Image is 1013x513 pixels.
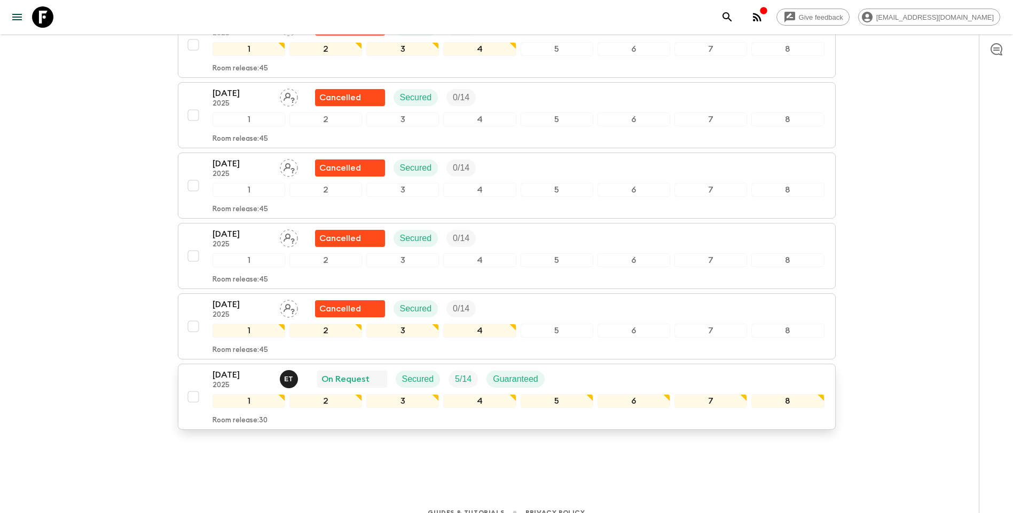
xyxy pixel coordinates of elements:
[213,100,271,108] p: 2025
[446,159,476,177] div: Trip Fill
[717,6,738,28] button: search adventures
[280,373,300,382] span: Elisavet Titanos
[400,162,432,174] p: Secured
[213,276,268,284] p: Room release: 45
[284,375,293,383] p: E T
[674,394,747,408] div: 7
[178,12,836,78] button: [DATE]2025Assign pack leaderFlash Pack cancellationSecuredTrip Fill12345678Room release:45
[751,324,824,338] div: 8
[213,346,268,355] p: Room release: 45
[751,253,824,267] div: 8
[213,394,285,408] div: 1
[446,230,476,247] div: Trip Fill
[453,232,469,245] p: 0 / 14
[793,13,849,21] span: Give feedback
[280,303,298,311] span: Assign pack leader
[453,302,469,315] p: 0 / 14
[213,381,271,390] p: 2025
[366,113,439,126] div: 3
[521,324,593,338] div: 5
[870,13,1000,21] span: [EMAIL_ADDRESS][DOMAIN_NAME]
[213,311,271,319] p: 2025
[674,324,747,338] div: 7
[319,302,361,315] p: Cancelled
[315,230,385,247] div: Flash Pack cancellation
[674,113,747,126] div: 7
[280,92,298,100] span: Assign pack leader
[674,42,747,56] div: 7
[213,205,268,214] p: Room release: 45
[366,183,439,197] div: 3
[400,302,432,315] p: Secured
[289,324,362,338] div: 2
[521,42,593,56] div: 5
[446,300,476,317] div: Trip Fill
[858,9,1000,26] div: [EMAIL_ADDRESS][DOMAIN_NAME]
[521,183,593,197] div: 5
[289,253,362,267] div: 2
[178,364,836,430] button: [DATE]2025Elisavet TitanosOn RequestSecuredTrip FillGuaranteed12345678Room release:30
[446,89,476,106] div: Trip Fill
[521,113,593,126] div: 5
[455,373,472,386] p: 5 / 14
[493,373,538,386] p: Guaranteed
[213,324,285,338] div: 1
[598,113,670,126] div: 6
[751,113,824,126] div: 8
[443,113,516,126] div: 4
[674,183,747,197] div: 7
[598,253,670,267] div: 6
[280,370,300,388] button: ET
[315,159,385,177] div: Flash Pack cancellation
[394,230,438,247] div: Secured
[213,241,271,249] p: 2025
[213,228,271,241] p: [DATE]
[213,87,271,100] p: [DATE]
[213,253,285,267] div: 1
[213,65,268,73] p: Room release: 45
[213,42,285,56] div: 1
[178,223,836,289] button: [DATE]2025Assign pack leaderFlash Pack cancellationSecuredTrip Fill12345678Room release:45
[213,298,271,311] p: [DATE]
[449,371,478,388] div: Trip Fill
[453,162,469,174] p: 0 / 14
[521,394,593,408] div: 5
[6,6,28,28] button: menu
[289,183,362,197] div: 2
[598,324,670,338] div: 6
[598,183,670,197] div: 6
[751,183,824,197] div: 8
[402,373,434,386] p: Secured
[366,394,439,408] div: 3
[178,153,836,219] button: [DATE]2025Assign pack leaderFlash Pack cancellationSecuredTrip Fill12345678Room release:45
[443,253,516,267] div: 4
[394,89,438,106] div: Secured
[289,394,362,408] div: 2
[443,42,516,56] div: 4
[521,253,593,267] div: 5
[453,91,469,104] p: 0 / 14
[213,113,285,126] div: 1
[289,113,362,126] div: 2
[319,232,361,245] p: Cancelled
[319,162,361,174] p: Cancelled
[751,394,824,408] div: 8
[598,42,670,56] div: 6
[315,89,385,106] div: Flash Pack cancellation
[394,159,438,177] div: Secured
[319,91,361,104] p: Cancelled
[178,82,836,148] button: [DATE]2025Assign pack leaderFlash Pack cancellationSecuredTrip Fill12345678Room release:45
[213,368,271,381] p: [DATE]
[289,42,362,56] div: 2
[776,9,850,26] a: Give feedback
[213,135,268,143] p: Room release: 45
[443,394,516,408] div: 4
[213,157,271,170] p: [DATE]
[400,232,432,245] p: Secured
[315,300,385,317] div: Flash Pack cancellation
[674,253,747,267] div: 7
[366,42,439,56] div: 3
[321,373,370,386] p: On Request
[396,371,441,388] div: Secured
[213,170,271,179] p: 2025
